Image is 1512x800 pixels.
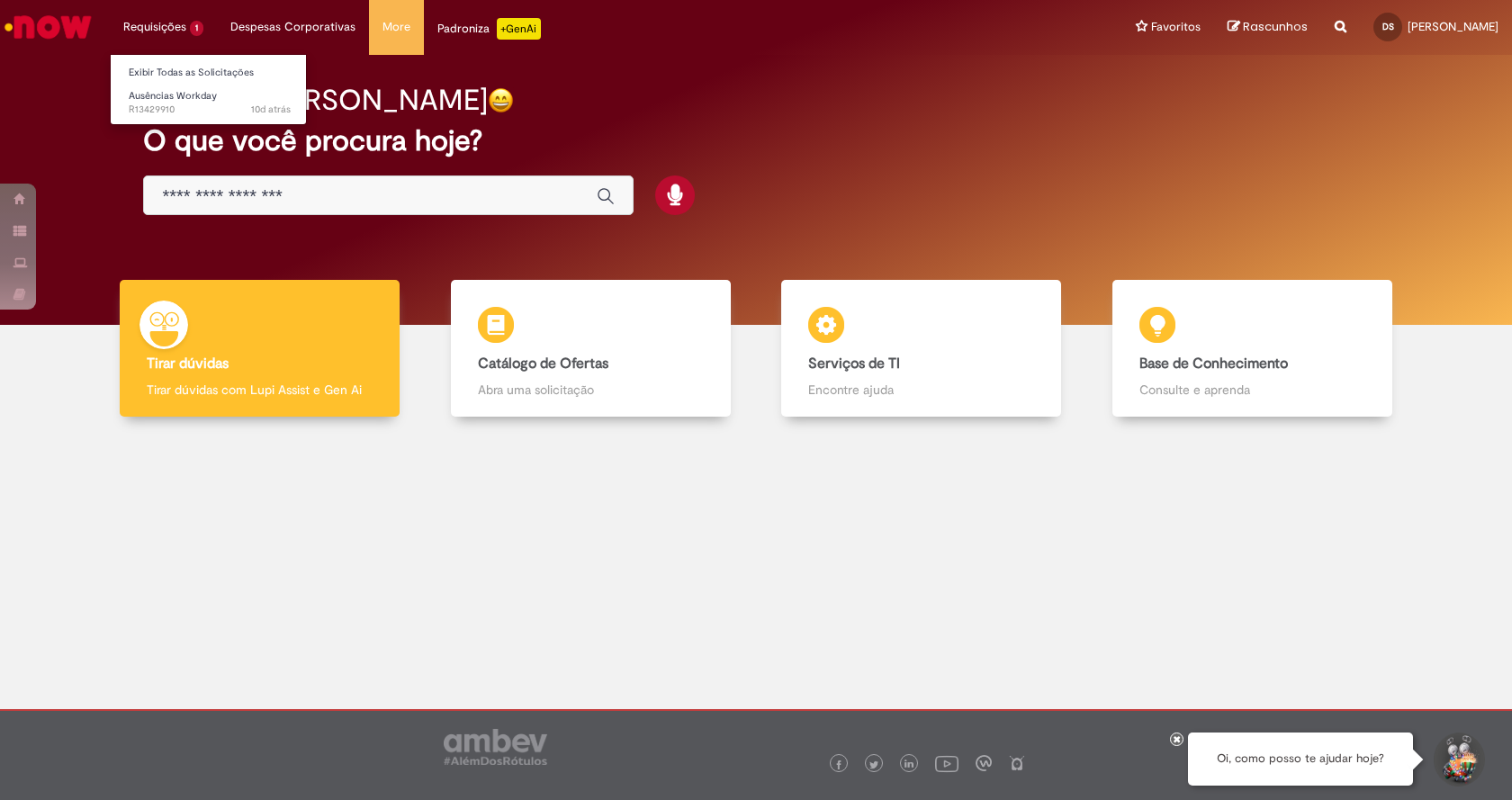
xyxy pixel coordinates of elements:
[1382,21,1394,32] span: DS
[478,381,704,399] p: Abra uma solicitação
[1188,733,1413,786] div: Oi, como posso te ajudar hoje?
[976,755,992,771] img: logo_footer_workplace.png
[904,760,913,770] img: logo_footer_linkedin.png
[129,89,217,103] span: Ausências Workday
[251,103,291,116] span: 10d atrás
[808,381,1034,399] p: Encontre ajuda
[147,355,229,373] b: Tirar dúvidas
[478,355,608,373] b: Catálogo de Ofertas
[834,760,843,769] img: logo_footer_facebook.png
[1087,280,1418,418] a: Base de Conhecimento Consulte e aprenda
[94,280,426,418] a: Tirar dúvidas Tirar dúvidas com Lupi Assist e Gen Ai
[129,103,291,117] span: R13429910
[190,21,203,36] span: 1
[756,280,1087,418] a: Serviços de TI Encontre ajuda
[143,85,488,116] h2: Bom dia, [PERSON_NAME]
[935,751,958,775] img: logo_footer_youtube.png
[111,86,309,120] a: Aberto R13429910 : Ausências Workday
[123,18,186,36] span: Requisições
[251,103,291,116] time: 19/08/2025 17:00:21
[1408,19,1498,34] span: [PERSON_NAME]
[1139,381,1365,399] p: Consulte e aprenda
[147,381,373,399] p: Tirar dúvidas com Lupi Assist e Gen Ai
[437,18,541,40] div: Padroniza
[111,63,309,83] a: Exibir Todas as Solicitações
[1243,18,1308,35] span: Rascunhos
[1009,755,1025,771] img: logo_footer_naosei.png
[488,87,514,113] img: happy-face.png
[444,729,547,765] img: logo_footer_ambev_rotulo_gray.png
[143,125,1368,157] h2: O que você procura hoje?
[808,355,900,373] b: Serviços de TI
[2,9,94,45] img: ServiceNow
[382,18,410,36] span: More
[1139,355,1288,373] b: Base de Conhecimento
[1228,19,1308,36] a: Rascunhos
[869,760,878,769] img: logo_footer_twitter.png
[230,18,355,36] span: Despesas Corporativas
[1431,733,1485,787] button: Iniciar Conversa de Suporte
[426,280,757,418] a: Catálogo de Ofertas Abra uma solicitação
[110,54,307,125] ul: Requisições
[497,18,541,40] p: +GenAi
[1151,18,1201,36] span: Favoritos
